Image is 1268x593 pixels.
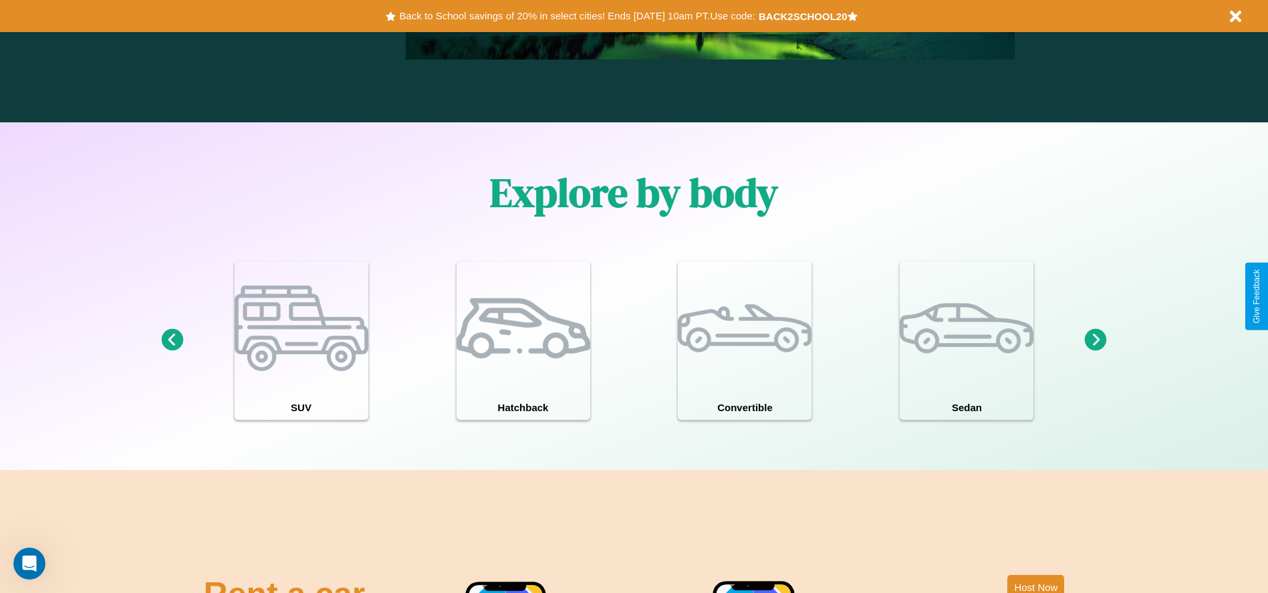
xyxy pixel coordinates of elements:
[396,7,758,25] button: Back to School savings of 20% in select cities! Ends [DATE] 10am PT.Use code:
[1252,269,1261,324] div: Give Feedback
[900,395,1033,420] h4: Sedan
[490,165,778,220] h1: Explore by body
[759,11,848,22] b: BACK2SCHOOL20
[13,548,45,580] iframe: Intercom live chat
[235,395,368,420] h4: SUV
[678,395,811,420] h4: Convertible
[457,395,590,420] h4: Hatchback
